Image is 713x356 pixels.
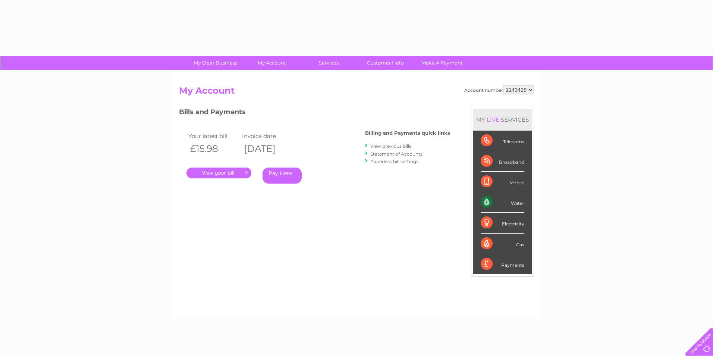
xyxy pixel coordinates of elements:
div: LIVE [485,116,501,123]
div: Electricity [481,213,524,233]
a: Services [298,56,359,70]
a: Customer Help [355,56,416,70]
div: Account number [464,85,534,94]
div: Telecoms [481,131,524,151]
h3: Bills and Payments [179,107,450,120]
a: My Clear Business [185,56,246,70]
h2: My Account [179,85,534,100]
a: Make A Payment [411,56,473,70]
td: Invoice date [240,131,294,141]
th: [DATE] [240,141,294,156]
a: . [186,168,251,178]
a: View previous bills [370,143,411,149]
div: MY SERVICES [473,109,532,130]
a: Pay Here [263,168,302,184]
div: Payments [481,254,524,274]
div: Gas [481,234,524,254]
a: My Account [241,56,303,70]
a: Paperless bill settings [370,159,418,164]
a: Statement of Accounts [370,151,423,157]
div: Broadband [481,151,524,172]
th: £15.98 [186,141,240,156]
div: Mobile [481,172,524,192]
td: Your latest bill [186,131,240,141]
h4: Billing and Payments quick links [365,130,450,136]
div: Water [481,192,524,213]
